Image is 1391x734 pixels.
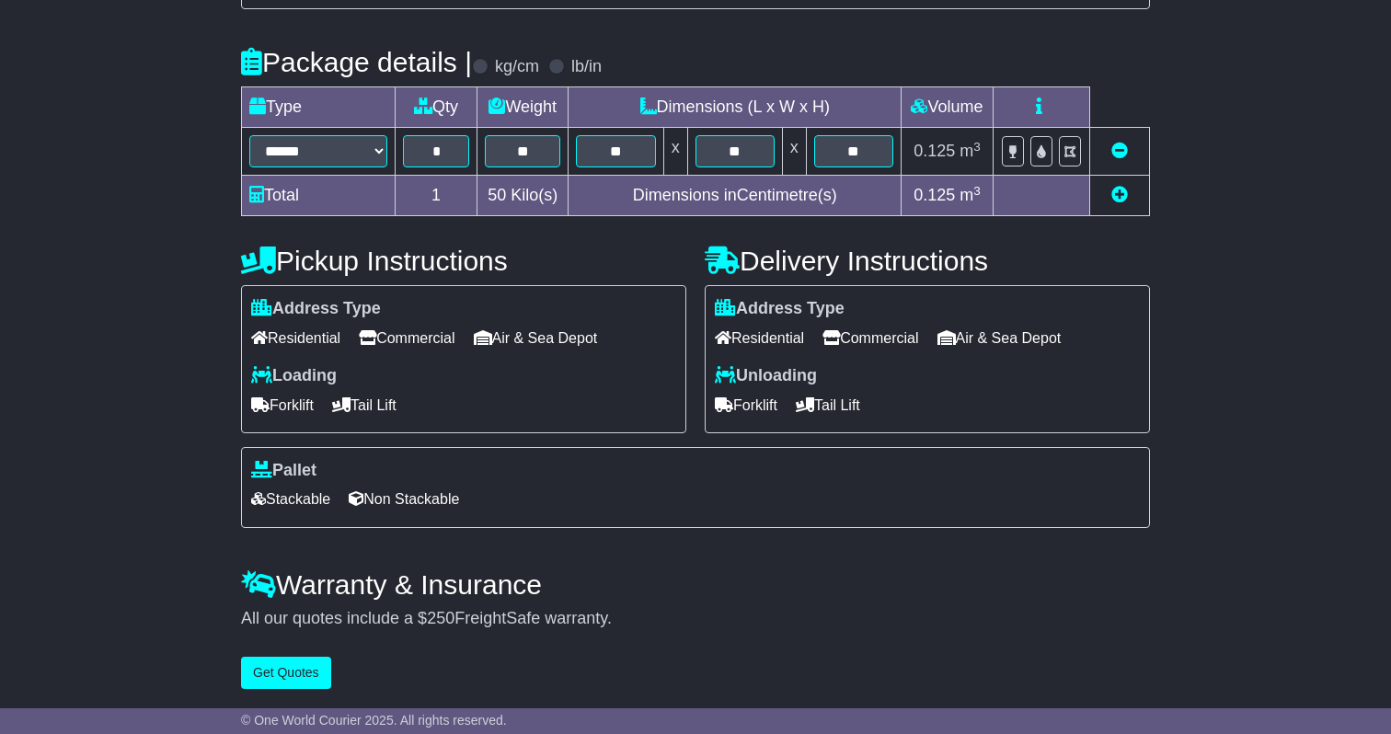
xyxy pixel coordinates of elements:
[571,57,602,77] label: lb/in
[914,186,955,204] span: 0.125
[349,485,459,513] span: Non Stackable
[427,609,454,627] span: 250
[251,324,340,352] span: Residential
[663,128,687,176] td: x
[477,87,569,128] td: Weight
[1111,142,1128,160] a: Remove this item
[569,176,902,216] td: Dimensions in Centimetre(s)
[715,324,804,352] span: Residential
[960,142,981,160] span: m
[715,366,817,386] label: Unloading
[960,186,981,204] span: m
[241,657,331,689] button: Get Quotes
[396,176,477,216] td: 1
[241,47,472,77] h4: Package details |
[715,391,777,419] span: Forklift
[782,128,806,176] td: x
[474,324,598,352] span: Air & Sea Depot
[488,186,506,204] span: 50
[569,87,902,128] td: Dimensions (L x W x H)
[715,299,845,319] label: Address Type
[822,324,918,352] span: Commercial
[251,485,330,513] span: Stackable
[241,609,1150,629] div: All our quotes include a $ FreightSafe warranty.
[251,366,337,386] label: Loading
[477,176,569,216] td: Kilo(s)
[705,246,1150,276] h4: Delivery Instructions
[495,57,539,77] label: kg/cm
[241,713,507,728] span: © One World Courier 2025. All rights reserved.
[242,87,396,128] td: Type
[241,569,1150,600] h4: Warranty & Insurance
[973,140,981,154] sup: 3
[914,142,955,160] span: 0.125
[251,299,381,319] label: Address Type
[796,391,860,419] span: Tail Lift
[396,87,477,128] td: Qty
[1111,186,1128,204] a: Add new item
[901,87,993,128] td: Volume
[937,324,1062,352] span: Air & Sea Depot
[251,461,316,481] label: Pallet
[359,324,454,352] span: Commercial
[241,246,686,276] h4: Pickup Instructions
[332,391,397,419] span: Tail Lift
[251,391,314,419] span: Forklift
[242,176,396,216] td: Total
[973,184,981,198] sup: 3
